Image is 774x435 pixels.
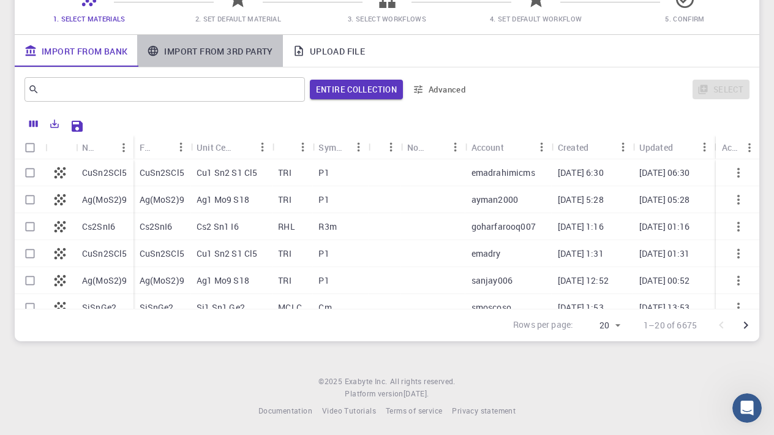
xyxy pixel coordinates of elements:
[472,301,511,314] p: smoscoso
[82,135,94,159] div: Name
[82,221,115,233] p: Cs2SnI6
[293,137,312,157] button: Menu
[386,405,442,417] a: Terms of service
[140,274,184,287] p: Ag(MoS2)9
[504,137,524,157] button: Sort
[345,376,388,386] span: Exabyte Inc.
[272,135,312,159] div: Lattice
[369,135,401,159] div: Tags
[558,221,604,233] p: [DATE] 1:16
[140,248,184,260] p: CuSn2SCl5
[345,388,403,400] span: Platform version
[190,135,272,159] div: Unit Cell Formula
[490,14,582,23] span: 4. Set Default Workflow
[258,405,312,417] a: Documentation
[639,274,690,287] p: [DATE] 00:52
[639,194,690,206] p: [DATE] 05:28
[258,406,312,415] span: Documentation
[578,317,624,335] div: 20
[639,301,690,314] p: [DATE] 13:53
[558,301,604,314] p: [DATE] 1:53
[472,194,518,206] p: ayman2000
[133,135,191,159] div: Formula
[401,135,465,159] div: Non-periodic
[318,135,348,159] div: Symmetry
[312,135,368,159] div: Symmetry
[140,194,184,206] p: Ag(MoS2)9
[472,221,536,233] p: goharfarooq007
[140,221,173,233] p: Cs2SnI6
[639,221,690,233] p: [DATE] 01:16
[197,274,249,287] p: Ag1 Mo9 S18
[197,167,257,179] p: Cu1 Sn2 S1 Cl5
[278,221,295,233] p: RHL
[588,137,608,157] button: Sort
[318,167,329,179] p: P1
[151,137,171,157] button: Sort
[452,406,516,415] span: Privacy statement
[513,319,573,333] p: Rows per page:
[45,135,76,159] div: Icon
[734,313,758,338] button: Go to next page
[318,274,329,287] p: P1
[665,14,704,23] span: 5. Confirm
[633,135,715,159] div: Updated
[197,221,239,233] p: Cs2 Sn1 I6
[23,114,44,134] button: Columns
[44,114,65,134] button: Export
[472,248,501,260] p: emadry
[349,137,369,157] button: Menu
[318,221,336,233] p: R3m
[639,135,673,159] div: Updated
[472,167,535,179] p: emadrahimicms
[644,319,697,331] p: 1–20 of 6675
[82,274,127,287] p: Ag(MoS2)9
[195,14,281,23] span: 2. Set Default Material
[558,194,604,206] p: [DATE] 5:28
[552,135,633,159] div: Created
[404,388,429,398] span: [DATE] .
[732,393,762,423] iframe: Intercom live chat
[558,135,588,159] div: Created
[310,80,403,99] button: Entire collection
[558,248,604,260] p: [DATE] 1:31
[82,167,127,179] p: CuSn2SCl5
[465,135,552,159] div: Account
[426,137,446,157] button: Sort
[310,80,403,99] span: Filter throughout whole library including sets (folders)
[532,137,552,157] button: Menu
[278,301,302,314] p: MCLC
[278,248,291,260] p: TRI
[348,14,426,23] span: 3. Select Workflows
[716,135,759,159] div: Actions
[26,9,70,20] span: Support
[278,274,291,287] p: TRI
[639,248,690,260] p: [DATE] 01:31
[722,135,740,159] div: Actions
[82,194,127,206] p: Ag(MoS2)9
[639,167,690,179] p: [DATE] 06:30
[197,135,233,159] div: Unit Cell Formula
[94,138,114,157] button: Sort
[278,194,291,206] p: TRI
[322,406,376,415] span: Video Tutorials
[322,405,376,417] a: Video Tutorials
[53,14,126,23] span: 1. Select Materials
[408,80,472,99] button: Advanced
[197,301,245,314] p: Si1 Sn1 Ge2
[390,376,456,388] span: All rights reserved.
[137,35,282,67] a: Import From 3rd Party
[140,167,184,179] p: CuSn2SCl5
[278,167,291,179] p: TRI
[673,137,693,157] button: Sort
[446,137,465,157] button: Menu
[452,405,516,417] a: Privacy statement
[114,138,133,157] button: Menu
[404,388,429,400] a: [DATE].
[197,194,249,206] p: Ag1 Mo9 S18
[472,274,513,287] p: sanjay006
[15,35,137,67] a: Import From Bank
[76,135,133,159] div: Name
[82,301,116,314] p: SiSnGe2
[252,137,272,157] button: Menu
